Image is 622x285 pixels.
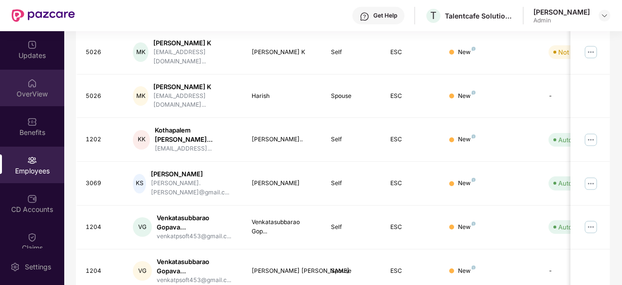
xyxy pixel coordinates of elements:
div: Talentcafe Solutions Llp [445,11,513,20]
div: Spouse [331,266,375,276]
div: VG [133,261,151,281]
div: ESC [390,135,434,144]
div: Spouse [331,92,375,101]
div: [PERSON_NAME] [252,179,315,188]
img: manageButton [583,176,599,191]
img: svg+xml;base64,PHN2ZyBpZD0iU2V0dGluZy0yMHgyMCIgeG1sbnM9Imh0dHA6Ly93d3cudzMub3JnLzIwMDAvc3ZnIiB3aW... [10,262,20,272]
img: svg+xml;base64,PHN2ZyB4bWxucz0iaHR0cDovL3d3dy53My5vcmcvMjAwMC9zdmciIHdpZHRoPSI4IiBoZWlnaHQ9IjgiIH... [472,47,476,51]
div: Self [331,179,375,188]
div: New [458,179,476,188]
div: Harish [252,92,315,101]
div: 1202 [86,135,118,144]
img: svg+xml;base64,PHN2ZyBpZD0iQ0RfQWNjb3VudHMiIGRhdGEtbmFtZT0iQ0QgQWNjb3VudHMiIHhtbG5zPSJodHRwOi8vd3... [27,194,37,204]
img: svg+xml;base64,PHN2ZyB4bWxucz0iaHR0cDovL3d3dy53My5vcmcvMjAwMC9zdmciIHdpZHRoPSI4IiBoZWlnaHQ9IjgiIH... [472,222,476,226]
div: venkatpsoft453@gmail.c... [157,232,237,241]
img: svg+xml;base64,PHN2ZyBpZD0iQmVuZWZpdHMiIHhtbG5zPSJodHRwOi8vd3d3LnczLm9yZy8yMDAwL3N2ZyIgd2lkdGg9Ij... [27,117,37,127]
img: manageButton [583,132,599,148]
div: venkatpsoft453@gmail.c... [157,276,237,285]
img: svg+xml;base64,PHN2ZyBpZD0iQ2xhaW0iIHhtbG5zPSJodHRwOi8vd3d3LnczLm9yZy8yMDAwL3N2ZyIgd2lkdGg9IjIwIi... [27,232,37,242]
div: Get Help [373,12,397,19]
div: ESC [390,48,434,57]
div: Auto Verified [558,222,597,232]
img: svg+xml;base64,PHN2ZyBpZD0iSGVscC0zMngzMiIgeG1sbnM9Imh0dHA6Ly93d3cudzMub3JnLzIwMDAvc3ZnIiB3aWR0aD... [360,12,369,21]
div: KK [133,130,149,150]
div: New [458,48,476,57]
img: manageButton [583,219,599,235]
div: Venkatasubbarao Gopava... [157,257,237,276]
div: ESC [390,92,434,101]
div: Venkatasubbarao Gop... [252,218,315,236]
div: ESC [390,179,434,188]
div: [PERSON_NAME] K [252,48,315,57]
div: Admin [533,17,590,24]
img: svg+xml;base64,PHN2ZyB4bWxucz0iaHR0cDovL3d3dy53My5vcmcvMjAwMC9zdmciIHdpZHRoPSI4IiBoZWlnaHQ9IjgiIH... [472,178,476,182]
div: [PERSON_NAME] K [153,82,236,92]
div: [EMAIL_ADDRESS][DOMAIN_NAME]... [153,48,236,66]
img: svg+xml;base64,PHN2ZyB4bWxucz0iaHR0cDovL3d3dy53My5vcmcvMjAwMC9zdmciIHdpZHRoPSI4IiBoZWlnaHQ9IjgiIH... [472,134,476,138]
div: Self [331,48,375,57]
div: Kothapalem [PERSON_NAME]... [155,126,237,144]
div: [EMAIL_ADDRESS]... [155,144,237,153]
div: MK [133,42,148,62]
div: 5026 [86,92,118,101]
img: svg+xml;base64,PHN2ZyBpZD0iRW1wbG95ZWVzIiB4bWxucz0iaHR0cDovL3d3dy53My5vcmcvMjAwMC9zdmciIHdpZHRoPS... [27,155,37,165]
div: Self [331,135,375,144]
div: [PERSON_NAME] [PERSON_NAME] [252,266,315,276]
div: [PERSON_NAME] K [153,38,236,48]
div: Self [331,223,375,232]
div: Settings [22,262,54,272]
div: 1204 [86,223,118,232]
div: [PERSON_NAME] [151,170,236,179]
div: Auto Verified [558,135,597,145]
div: New [458,223,476,232]
img: svg+xml;base64,PHN2ZyBpZD0iRHJvcGRvd24tMzJ4MzIiIHhtbG5zPSJodHRwOi8vd3d3LnczLm9yZy8yMDAwL3N2ZyIgd2... [601,12,608,19]
div: Not Verified [558,47,594,57]
div: [PERSON_NAME] [533,7,590,17]
img: svg+xml;base64,PHN2ZyB4bWxucz0iaHR0cDovL3d3dy53My5vcmcvMjAwMC9zdmciIHdpZHRoPSI4IiBoZWlnaHQ9IjgiIH... [472,91,476,95]
div: 1204 [86,266,118,276]
img: New Pazcare Logo [12,9,75,22]
div: Auto Verified [558,178,597,188]
div: 3069 [86,179,118,188]
img: manageButton [583,44,599,60]
div: Venkatasubbarao Gopava... [157,213,237,232]
div: KS [133,174,146,193]
img: svg+xml;base64,PHN2ZyB4bWxucz0iaHR0cDovL3d3dy53My5vcmcvMjAwMC9zdmciIHdpZHRoPSI4IiBoZWlnaHQ9IjgiIH... [472,266,476,269]
div: New [458,92,476,101]
img: svg+xml;base64,PHN2ZyBpZD0iSG9tZSIgeG1sbnM9Imh0dHA6Ly93d3cudzMub3JnLzIwMDAvc3ZnIiB3aWR0aD0iMjAiIG... [27,78,37,88]
div: VG [133,217,151,237]
div: ESC [390,223,434,232]
div: [PERSON_NAME].[PERSON_NAME]@gmail.c... [151,179,236,197]
div: 5026 [86,48,118,57]
div: New [458,266,476,276]
div: [EMAIL_ADDRESS][DOMAIN_NAME]... [153,92,236,110]
div: [PERSON_NAME].. [252,135,315,144]
div: New [458,135,476,144]
td: - [541,75,610,118]
img: svg+xml;base64,PHN2ZyBpZD0iVXBkYXRlZCIgeG1sbnM9Imh0dHA6Ly93d3cudzMub3JnLzIwMDAvc3ZnIiB3aWR0aD0iMj... [27,40,37,50]
span: T [430,10,437,21]
div: ESC [390,266,434,276]
div: MK [133,86,148,106]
